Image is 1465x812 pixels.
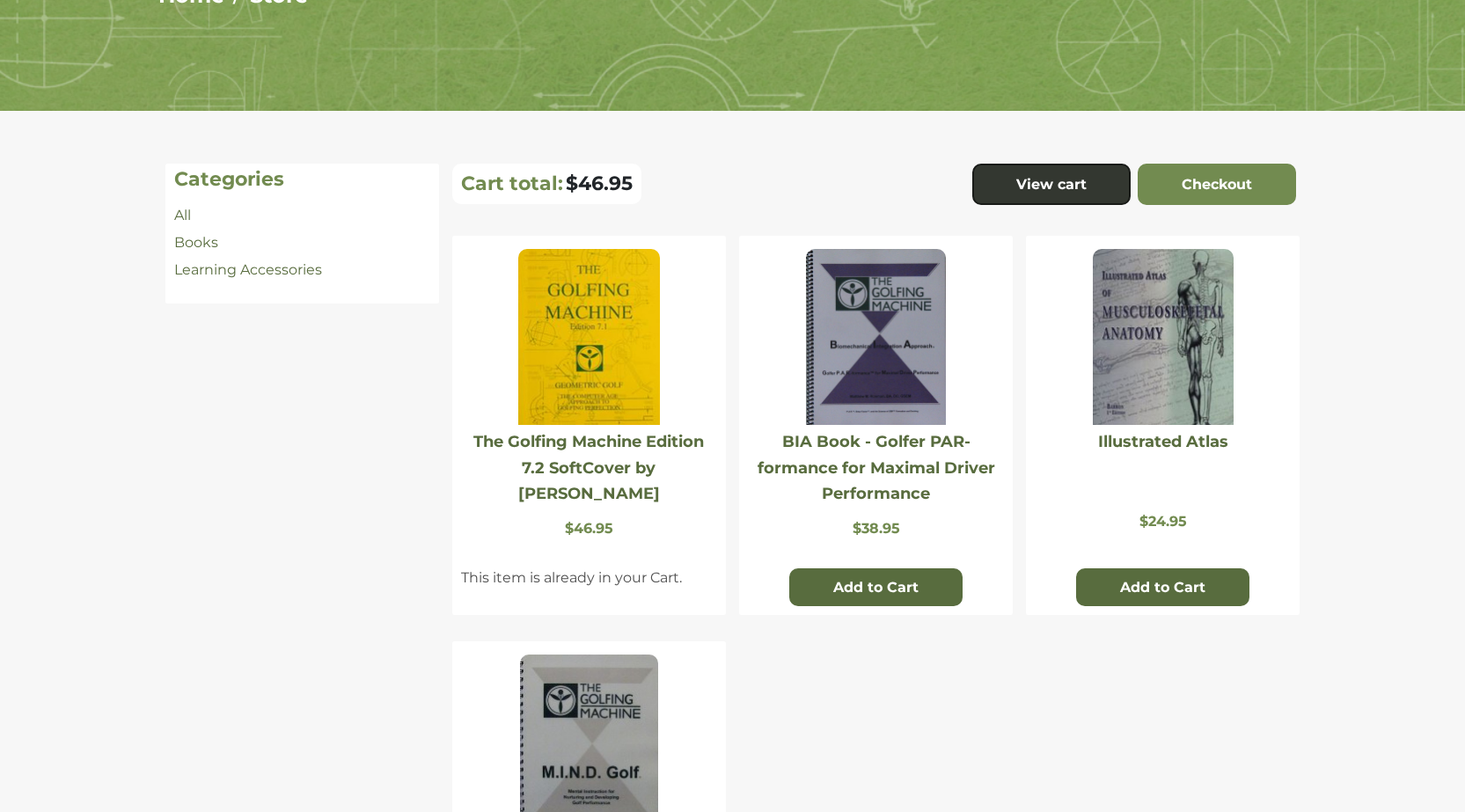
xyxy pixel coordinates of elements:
a: Books [174,234,218,251]
a: View cart [972,164,1131,206]
p: $46.95 [461,520,717,537]
p: $24.95 [1035,513,1291,530]
p: This item is already in your Cart. [461,567,717,589]
span: $46.95 [566,172,633,195]
img: The Golfing Machine Edition 7.2 SoftCover by Homer Kelley [518,249,659,425]
a: BIA Book - Golfer PAR-formance for Maximal Driver Performance [758,432,995,503]
p: $38.95 [748,520,1004,537]
button: Add to Cart [1076,568,1249,607]
img: BIA Book - Golfer PAR-formance for Maximal Driver Performance [806,249,946,425]
img: Illustrated Atlas [1093,249,1234,425]
a: Checkout [1138,164,1296,206]
a: All [174,207,191,223]
button: Add to Cart [789,568,963,607]
a: The Golfing Machine Edition 7.2 SoftCover by [PERSON_NAME] [473,432,704,503]
a: Illustrated Atlas [1098,432,1228,451]
p: Cart total: [461,172,563,195]
h4: Categories [174,168,430,191]
a: Learning Accessories [174,261,322,278]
